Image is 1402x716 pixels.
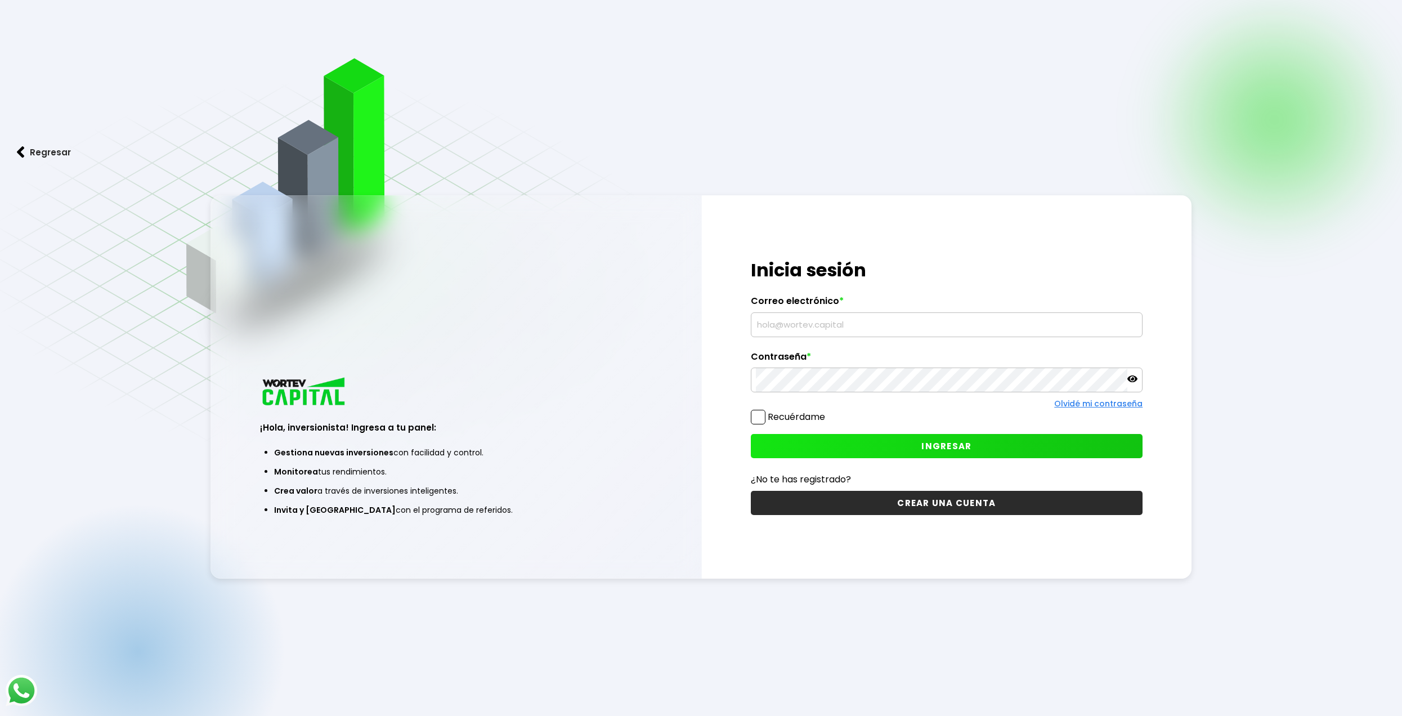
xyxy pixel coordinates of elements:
a: Olvidé mi contraseña [1054,398,1143,409]
span: Invita y [GEOGRAPHIC_DATA] [274,504,396,516]
input: hola@wortev.capital [756,313,1138,337]
li: a través de inversiones inteligentes. [274,481,638,500]
label: Recuérdame [768,410,825,423]
li: con facilidad y control. [274,443,638,462]
img: logo_wortev_capital [260,376,349,409]
button: INGRESAR [751,434,1143,458]
button: CREAR UNA CUENTA [751,491,1143,515]
p: ¿No te has registrado? [751,472,1143,486]
span: Monitorea [274,466,318,477]
label: Correo electrónico [751,296,1143,312]
img: flecha izquierda [17,146,25,158]
li: con el programa de referidos. [274,500,638,520]
li: tus rendimientos. [274,462,638,481]
h1: Inicia sesión [751,257,1143,284]
h3: ¡Hola, inversionista! Ingresa a tu panel: [260,421,652,434]
label: Contraseña [751,351,1143,368]
span: Gestiona nuevas inversiones [274,447,393,458]
span: Crea valor [274,485,317,496]
img: logos_whatsapp-icon.242b2217.svg [6,675,37,706]
a: ¿No te has registrado?CREAR UNA CUENTA [751,472,1143,515]
span: INGRESAR [921,440,971,452]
